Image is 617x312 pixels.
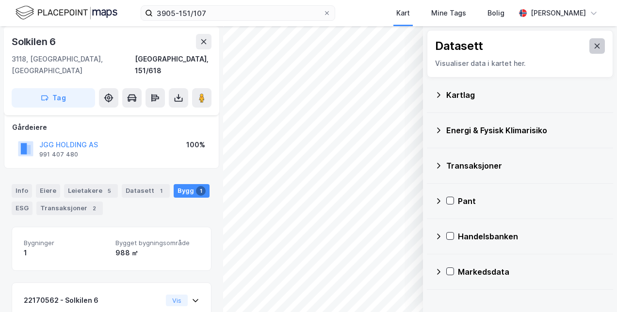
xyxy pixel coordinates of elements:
div: Info [12,184,32,198]
button: Vis [166,295,188,306]
div: Handelsbanken [458,231,605,242]
div: 100% [186,139,205,151]
div: Mine Tags [431,7,466,19]
div: Solkilen 6 [12,34,58,49]
div: 988 ㎡ [115,247,199,259]
div: Eiere [36,184,60,198]
div: ESG [12,202,32,215]
div: Pant [458,195,605,207]
div: Kart [396,7,410,19]
span: Bygget bygningsområde [115,239,199,247]
div: 2 [89,203,99,213]
div: Markedsdata [458,266,605,278]
div: Leietakere [64,184,118,198]
div: Kontrollprogram for chat [568,265,617,312]
div: [PERSON_NAME] [531,7,586,19]
div: Bolig [487,7,504,19]
img: logo.f888ab2527a4732fd821a326f86c7f29.svg [16,4,117,21]
div: Gårdeiere [12,122,211,133]
div: Datasett [435,38,483,54]
input: Søk på adresse, matrikkel, gårdeiere, leietakere eller personer [153,6,323,20]
div: 991 407 480 [39,151,78,158]
div: Transaksjoner [36,202,103,215]
div: Bygg [174,184,210,198]
div: 5 [104,186,114,196]
button: Tag [12,88,95,108]
div: Energi & Fysisk Klimarisiko [446,125,605,136]
div: 1 [196,186,206,196]
div: 3118, [GEOGRAPHIC_DATA], [GEOGRAPHIC_DATA] [12,53,135,77]
div: 22170562 - Solkilen 6 [24,295,162,306]
div: Transaksjoner [446,160,605,172]
div: Datasett [122,184,170,198]
span: Bygninger [24,239,108,247]
div: 1 [24,247,108,259]
div: [GEOGRAPHIC_DATA], 151/618 [135,53,211,77]
div: Visualiser data i kartet her. [435,58,605,69]
iframe: Chat Widget [568,265,617,312]
div: Kartlag [446,89,605,101]
div: 1 [156,186,166,196]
